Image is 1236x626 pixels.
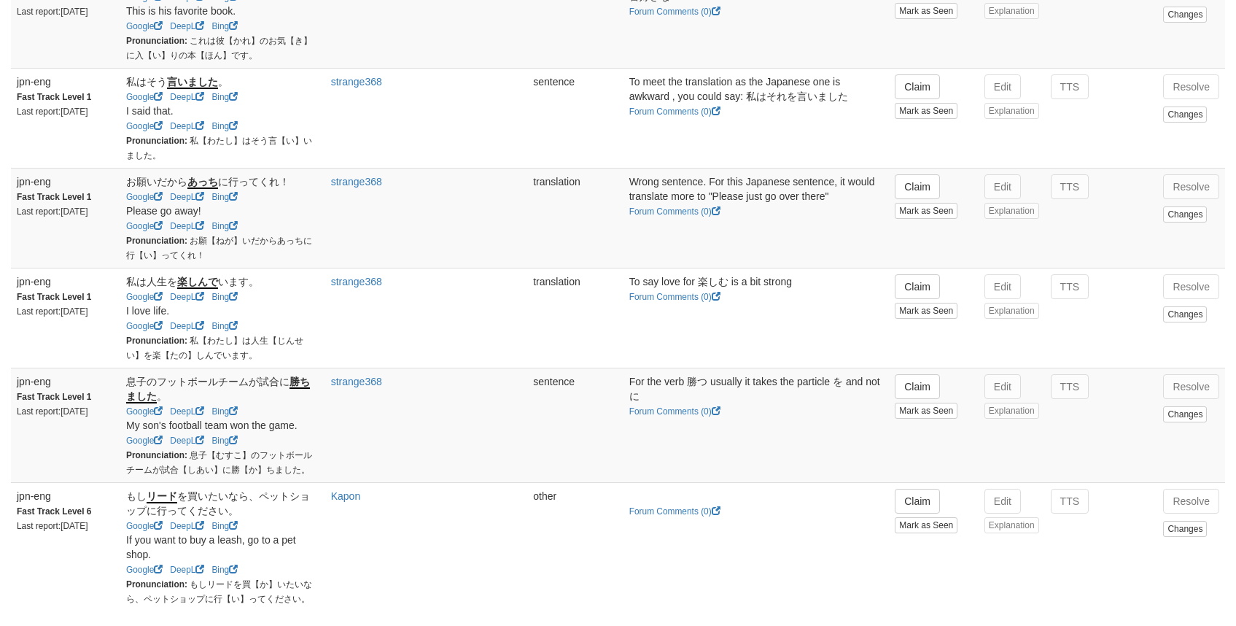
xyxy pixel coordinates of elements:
[170,565,204,575] a: DeepL
[629,206,720,217] a: Forum Comments (0)
[177,276,218,289] u: 楽しんで
[895,403,957,419] button: Mark as Seen
[211,321,238,331] a: Bing
[211,406,238,417] a: Bing
[331,76,382,88] a: strange368
[17,206,88,217] small: Last report: [DATE]
[126,192,163,202] a: Google
[211,436,238,446] a: Bing
[126,418,319,433] div: My son's football team won the game.
[623,368,890,482] td: For the verb 勝つ usually it takes the particle を and not に
[126,21,163,31] a: Google
[1163,306,1207,322] button: Changes
[895,517,957,533] button: Mark as Seen
[527,268,623,368] td: translation
[187,176,218,189] u: あっち
[527,68,623,168] td: sentence
[1163,374,1219,399] button: Resolve
[331,276,382,287] a: strange368
[126,304,319,318] div: I love life.
[984,403,1039,419] button: Explanation
[895,174,940,199] button: Claim
[126,204,319,218] div: Please go away!
[126,436,163,446] a: Google
[17,392,91,402] strong: Fast Track Level 1
[629,506,720,517] a: Forum Comments (0)
[211,521,238,531] a: Bing
[126,136,187,146] strong: Pronunciation:
[170,21,204,31] a: DeepL
[126,533,319,562] div: If you want to buy a leash, go to a pet shop.
[126,376,310,403] span: 息子のフットボールチームが試合に 。
[170,92,204,102] a: DeepL
[126,292,163,302] a: Google
[984,103,1039,119] button: Explanation
[211,92,238,102] a: Bing
[629,292,720,302] a: Forum Comments (0)
[984,517,1039,533] button: Explanation
[17,74,114,89] div: jpn-eng
[1163,406,1207,422] button: Changes
[17,274,114,289] div: jpn-eng
[126,450,187,460] strong: Pronunciation:
[211,21,238,31] a: Bing
[895,274,940,299] button: Claim
[1163,489,1219,514] button: Resolve
[17,506,91,517] strong: Fast Track Level 6
[17,292,91,302] strong: Fast Track Level 1
[895,303,957,319] button: Mark as Seen
[1051,489,1089,514] button: TTS
[17,306,88,317] small: Last report: [DATE]
[629,7,720,17] a: Forum Comments (0)
[331,376,382,387] a: strange368
[126,36,187,46] strong: Pronunciation:
[170,521,204,531] a: DeepL
[126,521,163,531] a: Google
[170,406,204,417] a: DeepL
[984,74,1021,99] button: Edit
[126,236,312,260] small: お願【ねが】いだからあっちに行【い】ってくれ！
[126,221,163,231] a: Google
[17,406,88,417] small: Last report: [DATE]
[895,74,940,99] button: Claim
[147,490,177,503] u: リード
[211,292,238,302] a: Bing
[984,3,1039,19] button: Explanation
[126,579,312,604] small: もしリードを買【か】いたいなら、ペットショップに行【い】ってください。
[170,121,204,131] a: DeepL
[1163,74,1219,99] button: Resolve
[126,336,187,346] strong: Pronunciation:
[126,490,310,517] span: もし を買いたいなら、ペットショップに行ってください。
[126,36,312,61] small: これは彼【かれ】のお気【き】に入【い】りの本【ほん】です。
[211,192,238,202] a: Bing
[623,268,890,368] td: To say love for 楽しむ is a bit strong
[895,103,957,119] button: Mark as Seen
[1163,7,1207,23] button: Changes
[984,303,1039,319] button: Explanation
[126,406,163,417] a: Google
[17,7,88,17] small: Last report: [DATE]
[527,168,623,268] td: translation
[126,92,163,102] a: Google
[1163,107,1207,123] button: Changes
[170,436,204,446] a: DeepL
[17,92,91,102] strong: Fast Track Level 1
[984,489,1021,514] button: Edit
[126,104,319,118] div: I said that.
[211,565,238,575] a: Bing
[1051,174,1089,199] button: TTS
[527,368,623,482] td: sentence
[126,579,187,590] strong: Pronunciation:
[126,565,163,575] a: Google
[1163,274,1219,299] button: Resolve
[623,168,890,268] td: Wrong sentence. For this Japanese sentence, it would translate more to "Please just go over there"
[17,374,114,389] div: jpn-eng
[331,490,360,502] a: Kapon
[170,221,204,231] a: DeepL
[629,107,720,117] a: Forum Comments (0)
[17,107,88,117] small: Last report: [DATE]
[126,236,187,246] strong: Pronunciation:
[895,3,957,19] button: Mark as Seen
[984,374,1021,399] button: Edit
[17,489,114,503] div: jpn-eng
